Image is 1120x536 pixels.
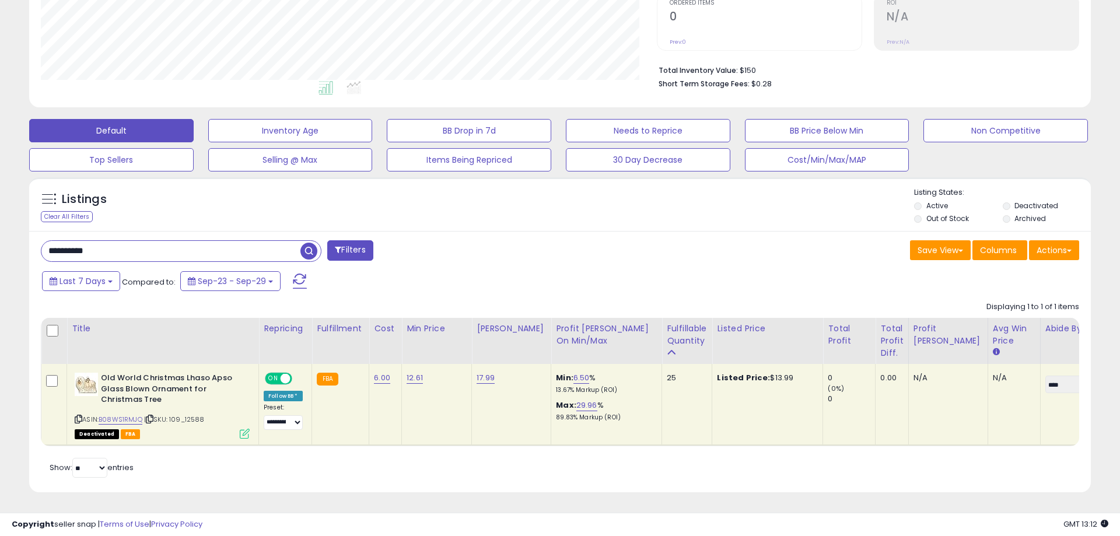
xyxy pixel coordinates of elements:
[1014,213,1046,223] label: Archived
[374,323,397,335] div: Cost
[986,302,1079,313] div: Displaying 1 to 1 of 1 items
[266,374,281,384] span: ON
[477,323,546,335] div: [PERSON_NAME]
[42,271,120,291] button: Last 7 Days
[317,323,364,335] div: Fulfillment
[993,373,1031,383] div: N/A
[1045,323,1104,335] div: Abide by MAP
[980,244,1017,256] span: Columns
[41,211,93,222] div: Clear All Filters
[198,275,266,287] span: Sep-23 - Sep-29
[828,323,870,347] div: Total Profit
[659,65,738,75] b: Total Inventory Value:
[972,240,1027,260] button: Columns
[122,276,176,288] span: Compared to:
[29,119,194,142] button: Default
[880,323,903,359] div: Total Profit Diff.
[75,373,98,396] img: 41nfrMgloXS._SL40_.jpg
[670,10,862,26] h2: 0
[29,148,194,171] button: Top Sellers
[407,323,467,335] div: Min Price
[659,79,750,89] b: Short Term Storage Fees:
[551,318,662,364] th: The percentage added to the cost of goods (COGS) that forms the calculator for Min & Max prices.
[264,391,303,401] div: Follow BB *
[208,148,373,171] button: Selling @ Max
[1063,519,1108,530] span: 2025-10-7 13:12 GMT
[144,415,205,424] span: | SKU: 109_12588
[60,275,106,287] span: Last 7 Days
[993,323,1035,347] div: Avg Win Price
[12,519,54,530] strong: Copyright
[745,119,909,142] button: BB Price Below Min
[387,148,551,171] button: Items Being Repriced
[717,372,770,383] b: Listed Price:
[556,323,657,347] div: Profit [PERSON_NAME] on Min/Max
[717,373,814,383] div: $13.99
[566,148,730,171] button: 30 Day Decrease
[180,271,281,291] button: Sep-23 - Sep-29
[751,78,772,89] span: $0.28
[914,373,979,383] div: N/A
[659,62,1070,76] li: $150
[667,323,707,347] div: Fulfillable Quantity
[566,119,730,142] button: Needs to Reprice
[670,38,686,45] small: Prev: 0
[121,429,141,439] span: FBA
[75,429,119,439] span: All listings that are unavailable for purchase on Amazon for any reason other than out-of-stock
[407,372,423,384] a: 12.61
[914,187,1090,198] p: Listing States:
[556,400,576,411] b: Max:
[100,519,149,530] a: Terms of Use
[828,384,844,393] small: (0%)
[667,373,703,383] div: 25
[828,373,875,383] div: 0
[923,119,1088,142] button: Non Competitive
[880,373,899,383] div: 0.00
[327,240,373,261] button: Filters
[101,373,243,408] b: Old World Christmas Lhaso Apso Glass Blown Ornament for Christmas Tree
[264,404,303,430] div: Preset:
[12,519,202,530] div: seller snap | |
[993,347,1000,358] small: Avg Win Price.
[576,400,597,411] a: 29.96
[556,400,653,422] div: %
[62,191,107,208] h5: Listings
[573,372,590,384] a: 6.50
[99,415,142,425] a: B08WS1RMJQ
[910,240,971,260] button: Save View
[50,462,134,473] span: Show: entries
[1014,201,1058,211] label: Deactivated
[745,148,909,171] button: Cost/Min/Max/MAP
[374,372,390,384] a: 6.00
[926,201,948,211] label: Active
[828,394,875,404] div: 0
[477,372,495,384] a: 17.99
[1040,318,1109,364] th: CSV column name: cust_attr_1_Abide by MAP
[290,374,309,384] span: OFF
[556,373,653,394] div: %
[72,323,254,335] div: Title
[317,373,338,386] small: FBA
[208,119,373,142] button: Inventory Age
[75,373,250,437] div: ASIN:
[887,38,909,45] small: Prev: N/A
[887,10,1079,26] h2: N/A
[264,323,307,335] div: Repricing
[914,323,983,347] div: Profit [PERSON_NAME]
[926,213,969,223] label: Out of Stock
[387,119,551,142] button: BB Drop in 7d
[556,372,573,383] b: Min:
[717,323,818,335] div: Listed Price
[556,414,653,422] p: 89.83% Markup (ROI)
[151,519,202,530] a: Privacy Policy
[556,386,653,394] p: 13.67% Markup (ROI)
[1029,240,1079,260] button: Actions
